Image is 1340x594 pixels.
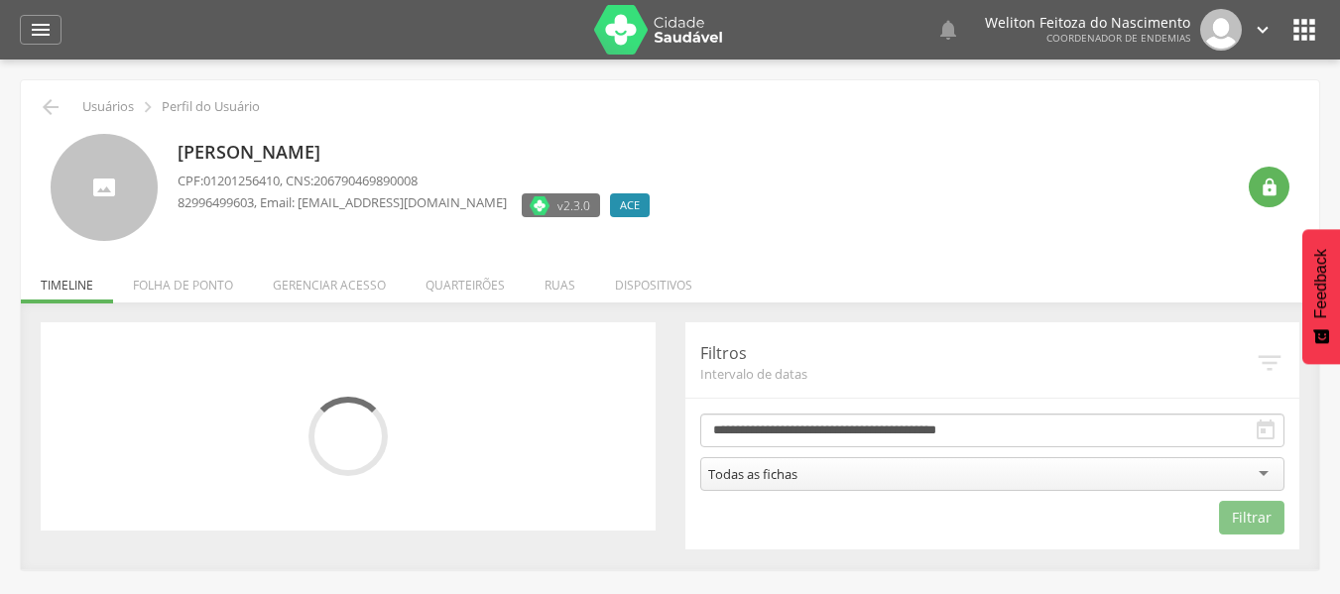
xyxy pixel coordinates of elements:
[708,465,797,483] div: Todas as fichas
[1255,348,1284,378] i: 
[620,197,640,213] span: ACE
[137,96,159,118] i: 
[1252,19,1274,41] i: 
[525,257,595,303] li: Ruas
[1252,9,1274,51] a: 
[39,95,62,119] i: Voltar
[178,193,507,212] p: , Email: [EMAIL_ADDRESS][DOMAIN_NAME]
[1302,229,1340,364] button: Feedback - Mostrar pesquisa
[82,99,134,115] p: Usuários
[700,342,1256,365] p: Filtros
[178,193,254,211] span: 82996499603
[557,195,590,215] span: v2.3.0
[1219,501,1284,535] button: Filtrar
[253,257,406,303] li: Gerenciar acesso
[700,365,1256,383] span: Intervalo de datas
[1249,167,1289,207] div: Resetar senha
[313,172,418,189] span: 206790469890008
[203,172,280,189] span: 01201256410
[1312,249,1330,318] span: Feedback
[1046,31,1190,45] span: Coordenador de Endemias
[522,193,600,217] label: Versão do aplicativo
[113,257,253,303] li: Folha de ponto
[406,257,525,303] li: Quarteirões
[936,9,960,51] a: 
[1254,418,1278,442] i: 
[178,172,660,190] p: CPF: , CNS:
[178,140,660,166] p: [PERSON_NAME]
[1260,178,1279,197] i: 
[1288,14,1320,46] i: 
[595,257,712,303] li: Dispositivos
[985,16,1190,30] p: Weliton Feitoza do Nascimento
[29,18,53,42] i: 
[162,99,260,115] p: Perfil do Usuário
[20,15,61,45] a: 
[936,18,960,42] i: 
